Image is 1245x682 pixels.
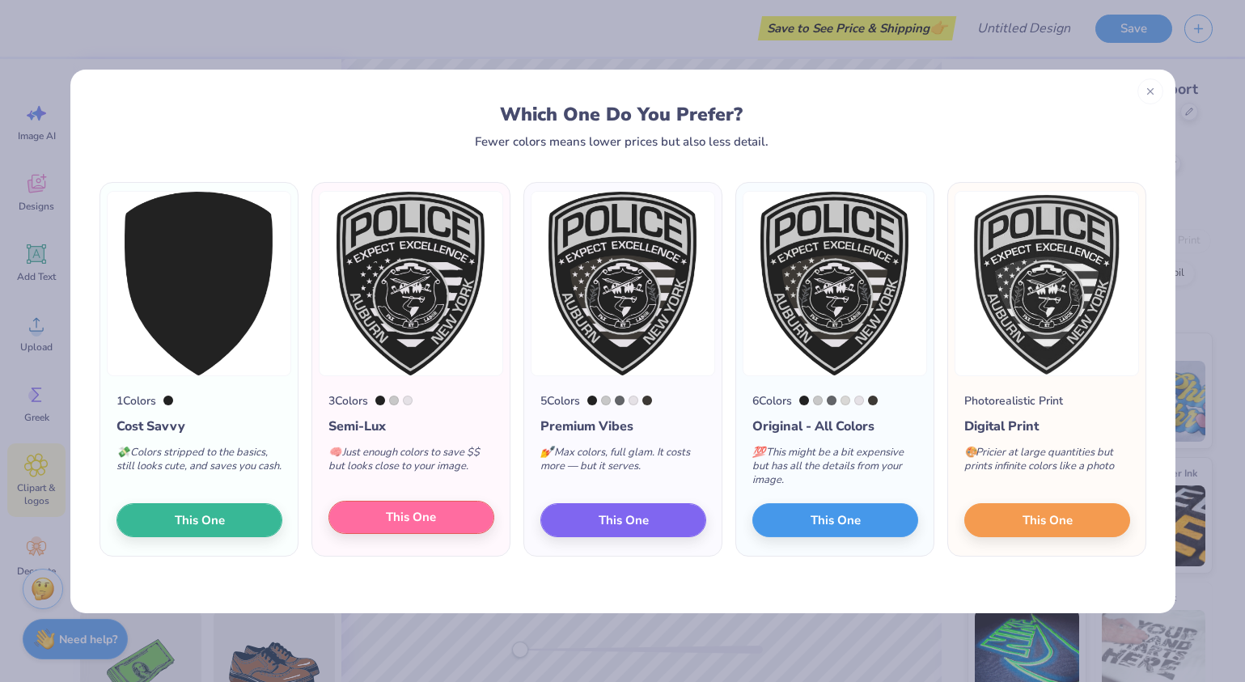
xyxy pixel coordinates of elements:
div: 1 Colors [116,392,156,409]
button: This One [328,501,494,535]
div: Photorealistic Print [964,392,1063,409]
div: Pricier at large quantities but prints infinite colors like a photo [964,436,1130,489]
div: This might be a bit expensive but has all the details from your image. [752,436,918,503]
div: Premium Vibes [540,417,706,436]
span: 🎨 [964,445,977,460]
div: 663 C [629,396,638,405]
span: 🧠 [328,445,341,460]
span: This One [174,510,224,529]
div: 3 Colors [328,392,368,409]
img: Photorealistic preview [955,191,1139,376]
div: Cool Gray 1 C [841,396,850,405]
div: 663 C [403,396,413,405]
span: 💸 [116,445,129,460]
span: 💯 [752,445,765,460]
button: This One [752,503,918,537]
div: Cool Gray 3 C [813,396,823,405]
button: This One [540,503,706,537]
div: Digital Print [964,417,1130,436]
img: 3 color option [319,191,503,376]
div: Semi-Lux [328,417,494,436]
div: Cool Gray 3 C [601,396,611,405]
div: Colors stripped to the basics, still looks cute, and saves you cash. [116,436,282,489]
div: 6 Colors [752,392,792,409]
img: 5 color option [531,191,715,376]
span: This One [810,510,860,529]
div: Cool Gray 10 C [615,396,625,405]
span: This One [386,508,436,527]
div: Just enough colors to save $$ but looks close to your image. [328,436,494,489]
div: Which One Do You Prefer? [114,104,1129,125]
span: This One [1022,510,1072,529]
div: Original - All Colors [752,417,918,436]
div: Neutral Black C [799,396,809,405]
div: Max colors, full glam. It costs more — but it serves. [540,436,706,489]
div: Black 7 C [868,396,878,405]
div: Neutral Black C [163,396,173,405]
div: Neutral Black C [375,396,385,405]
div: Cost Savvy [116,417,282,436]
div: Fewer colors means lower prices but also less detail. [475,135,769,148]
img: 1 color option [107,191,291,376]
div: 5 Colors [540,392,580,409]
div: 663 C [854,396,864,405]
span: 💅 [540,445,553,460]
div: Neutral Black C [587,396,597,405]
img: 6 color option [743,191,927,376]
span: This One [598,510,648,529]
button: This One [116,503,282,537]
div: Cool Gray 10 C [827,396,836,405]
div: Cool Gray 3 C [389,396,399,405]
div: Black 7 C [642,396,652,405]
button: This One [964,503,1130,537]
